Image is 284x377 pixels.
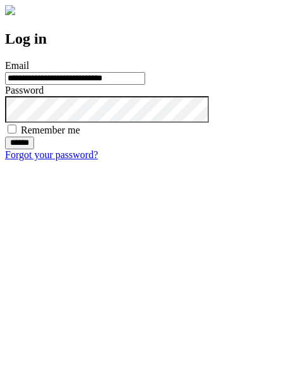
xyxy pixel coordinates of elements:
[5,149,98,160] a: Forgot your password?
[5,60,29,71] label: Email
[5,5,15,15] img: logo-4e3dc11c47720685a147b03b5a06dd966a58ff35d612b21f08c02c0306f2b779.png
[5,85,44,96] label: Password
[5,30,279,47] h2: Log in
[21,125,80,135] label: Remember me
